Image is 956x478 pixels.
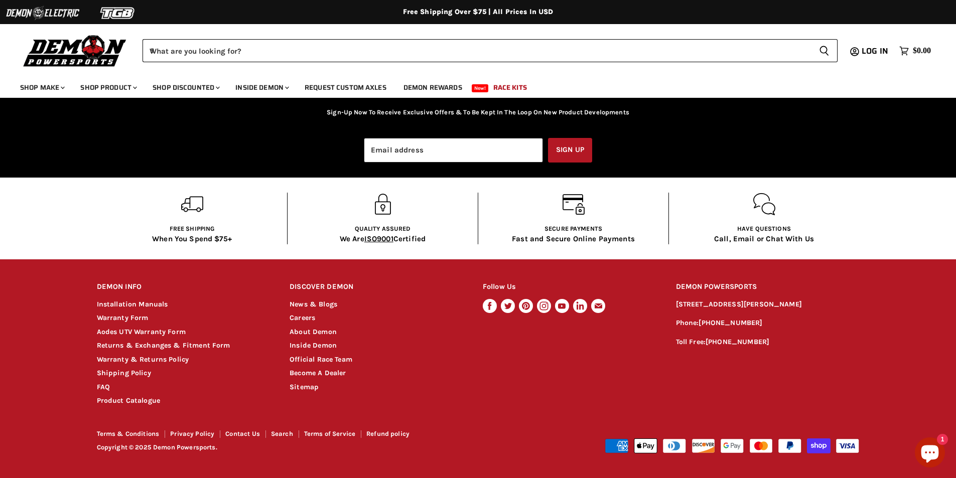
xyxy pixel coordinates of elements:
span: Quality Assured [355,225,411,232]
span: Free shipping [170,225,215,232]
a: Demon Rewards [396,77,470,98]
p: Toll Free: [676,337,860,348]
a: Request Custom Axles [297,77,394,98]
a: Careers [290,313,315,322]
span: New! [472,84,489,92]
a: Returns & Exchanges & Fitment Form [97,341,230,350]
a: Warranty Form [97,313,149,322]
ul: Main menu [13,73,928,98]
button: Sign up [548,138,592,163]
a: Official Race Team [290,355,352,364]
span: Secure Payments [544,225,602,232]
a: Shop Make [13,77,71,98]
h2: DISCOVER DEMON [290,275,464,299]
a: Privacy Policy [170,430,214,437]
a: Log in [857,47,894,56]
img: TGB Logo 2 [80,4,156,23]
p: [STREET_ADDRESS][PERSON_NAME] [676,299,860,310]
h2: Follow Us [483,275,657,299]
a: Terms & Conditions [97,430,160,437]
img: Demon Powersports [20,33,130,68]
a: Become A Dealer [290,369,346,377]
span: $0.00 [913,46,931,56]
a: Search [271,430,293,437]
p: We Are Certified [340,234,426,244]
input: Email address [364,138,543,163]
p: Sign-Up Now To Receive Exclusive Offers & To Be Kept In The Loop On New Product Developments [327,107,629,117]
input: When autocomplete results are available use up and down arrows to review and enter to select [143,39,811,62]
a: Shipping Policy [97,369,151,377]
a: FAQ [97,383,110,391]
span: Log in [862,45,888,57]
span: Have questions [737,225,791,232]
a: Installation Manuals [97,300,168,308]
a: Contact Us [225,430,260,437]
p: When You Spend $75+ [152,234,232,244]
a: Product Catalogue [97,396,161,405]
h2: DEMON INFO [97,275,271,299]
button: Search [811,39,838,62]
h2: DEMON POWERSPORTS [676,275,860,299]
a: About Demon [290,328,337,336]
a: [PHONE_NUMBER] [699,318,762,327]
nav: Footer [97,430,479,441]
inbox-online-store-chat: Shopify online store chat [912,437,948,470]
a: Sitemap [290,383,319,391]
form: Product [143,39,838,62]
a: Shop Discounted [145,77,226,98]
p: Phone: [676,317,860,329]
a: Shop Product [73,77,143,98]
a: News & Blogs [290,300,337,308]
img: Demon Electric Logo 2 [5,4,80,23]
span: ISO9001 [364,234,393,243]
a: Inside Demon [228,77,295,98]
p: Fast and Secure Online Payments [512,234,635,244]
h2: Receive exciting Content & Promotions [183,87,772,98]
a: Race Kits [486,77,534,98]
p: Call, Email or Chat With Us [714,234,814,244]
a: $0.00 [894,44,936,58]
a: Inside Demon [290,341,337,350]
a: Warranty & Returns Policy [97,355,189,364]
a: Aodes UTV Warranty Form [97,328,186,336]
a: Terms of Service [304,430,355,437]
a: [PHONE_NUMBER] [706,338,769,346]
p: Copyright © 2025 Demon Powersports. [97,444,479,451]
a: Refund policy [366,430,409,437]
div: Free Shipping Over $75 | All Prices In USD [77,8,880,17]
